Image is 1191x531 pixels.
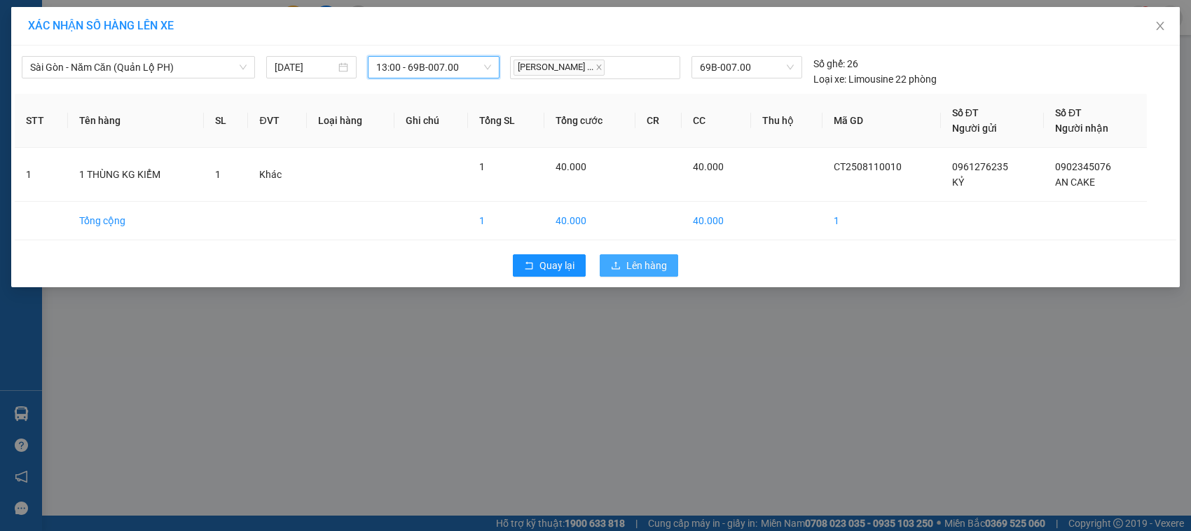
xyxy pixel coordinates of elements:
td: 1 THÙNG KG KIỂM [68,148,204,202]
span: 0961276235 [952,161,1008,172]
th: Tên hàng [68,94,204,148]
span: Loại xe: [813,71,846,87]
span: close [1155,20,1166,32]
span: Người nhận [1055,123,1108,134]
th: Ghi chú [394,94,468,148]
span: Người gửi [952,123,997,134]
span: Số ĐT [1055,107,1082,118]
td: Khác [248,148,307,202]
td: 1 [15,148,68,202]
span: 1 [479,161,485,172]
span: Quay lại [539,258,574,273]
span: 0902345076 [1055,161,1111,172]
span: Lên hàng [626,258,667,273]
span: AN CAKE [1055,177,1095,188]
th: Thu hộ [751,94,822,148]
td: 1 [468,202,544,240]
span: Sài Gòn - Năm Căn (Quản Lộ PH) [30,57,247,78]
span: 13:00 - 69B-007.00 [376,57,490,78]
div: Limousine 22 phòng [813,71,937,87]
td: 40.000 [544,202,635,240]
th: CC [682,94,752,148]
span: 40.000 [556,161,586,172]
span: upload [611,261,621,272]
span: 69B-007.00 [700,57,793,78]
th: Tổng SL [468,94,544,148]
button: rollbackQuay lại [513,254,586,277]
td: Tổng cộng [68,202,204,240]
th: STT [15,94,68,148]
span: [PERSON_NAME] ... [514,60,605,76]
span: 1 [215,169,221,180]
button: Close [1141,7,1180,46]
span: close [595,64,603,71]
th: ĐVT [248,94,307,148]
span: Số ĐT [952,107,979,118]
button: uploadLên hàng [600,254,678,277]
span: CT2508110010 [834,161,902,172]
th: CR [635,94,682,148]
span: 40.000 [693,161,724,172]
span: KỶ [952,177,964,188]
div: 26 [813,56,858,71]
td: 1 [822,202,941,240]
span: rollback [524,261,534,272]
th: Mã GD [822,94,941,148]
span: Số ghế: [813,56,845,71]
th: SL [204,94,248,148]
th: Loại hàng [307,94,394,148]
th: Tổng cước [544,94,635,148]
span: XÁC NHẬN SỐ HÀNG LÊN XE [28,19,174,32]
td: 40.000 [682,202,752,240]
input: 11/08/2025 [275,60,336,75]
